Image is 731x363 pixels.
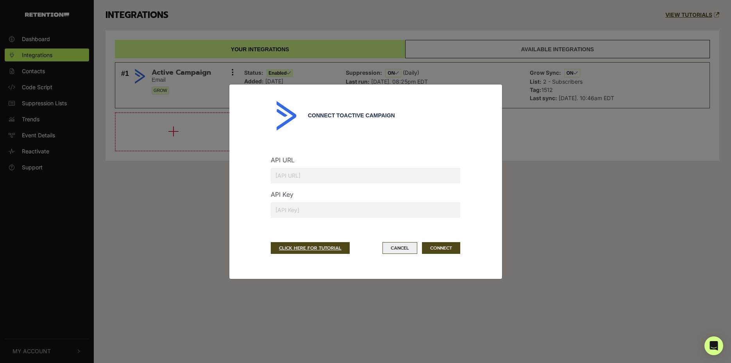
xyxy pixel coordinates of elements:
[271,168,460,183] input: [API URL]
[271,155,295,165] label: API URL
[704,336,723,355] div: Open Intercom Messenger
[271,100,302,131] img: Active Campaign
[308,111,460,120] div: Connect to
[344,112,395,119] span: Active Campaign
